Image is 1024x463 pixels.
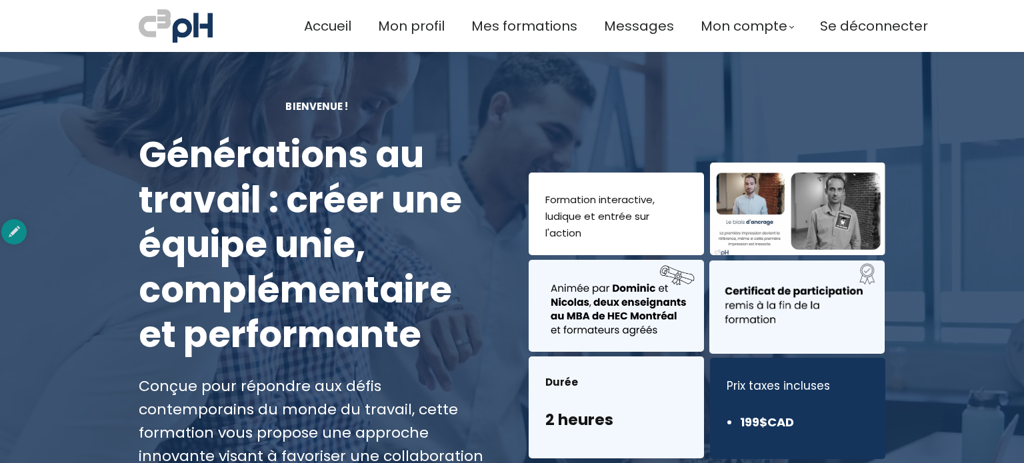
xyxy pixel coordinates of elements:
a: Mon profil [378,15,445,37]
font: Bienvenue ! [285,99,348,113]
font: 2 heures [545,409,613,430]
font: 199$CAD [740,414,794,430]
img: a70bc7685e0efc0bd0b04b3506828469.jpeg [139,7,213,45]
a: Accueil [304,15,351,37]
a: Mes formations [471,15,577,37]
font: Formation interactive, ludique et entrée sur l'action [545,193,655,240]
font: Prix ​​taxes incluses [727,378,830,394]
font: Durée [545,375,578,389]
div: authoring options [1,219,27,244]
font: Générations au travail : créer une équipe unie, complémentaire et performante [139,129,462,360]
a: Se déconnecter [820,15,928,37]
span: Mon compte [701,15,787,37]
a: Messages [604,15,674,37]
